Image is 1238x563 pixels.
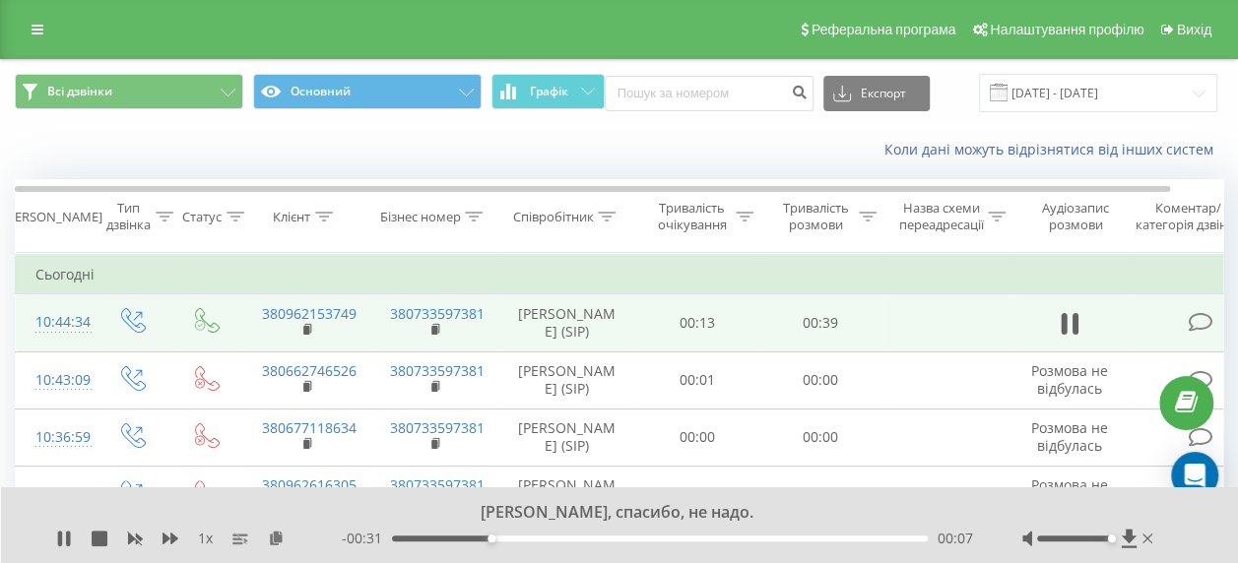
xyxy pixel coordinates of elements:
div: Accessibility label [1107,534,1115,542]
div: Клієнт [273,209,310,225]
td: 00:00 [759,351,882,408]
a: 380677118634 [262,418,357,437]
span: Вихід [1177,22,1211,37]
a: 380733597381 [390,361,485,380]
td: 00:01 [636,351,759,408]
button: Експорт [823,76,930,111]
span: Налаштування профілю [990,22,1143,37]
td: 00:29 [636,466,759,523]
a: 380733597381 [390,304,485,323]
button: Всі дзвінки [15,74,243,109]
div: 10:36:00 [35,475,75,514]
input: Пошук за номером [605,76,814,111]
td: 00:00 [759,408,882,466]
div: 10:44:34 [35,303,75,342]
div: Accessibility label [488,534,495,542]
div: Назва схеми переадресації [898,200,983,233]
td: 00:13 [636,294,759,351]
div: [PERSON_NAME], спасибо, не надо. [166,502,1047,524]
span: 1 x [198,529,213,548]
a: 380733597381 [390,475,485,494]
div: 10:43:09 [35,361,75,400]
a: 380662746526 [262,361,357,380]
td: 00:00 [636,408,759,466]
button: Основний [253,74,482,109]
span: Розмова не відбулась [1031,418,1108,455]
a: Коли дані можуть відрізнятися вiд інших систем [884,140,1223,158]
div: Статус [182,209,222,225]
div: Бізнес номер [379,209,460,225]
td: [PERSON_NAME] (SIP) [498,351,636,408]
span: Реферальна програма [812,22,956,37]
td: [PERSON_NAME] (SIP) [498,466,636,523]
div: 10:36:59 [35,418,75,457]
a: 380962616305 [262,475,357,494]
div: [PERSON_NAME] [3,209,102,225]
td: 00:00 [759,466,882,523]
span: Розмова не відбулась [1031,475,1108,512]
span: Графік [530,85,568,98]
button: Графік [491,74,605,109]
div: Тип дзвінка [106,200,151,233]
div: Тривалість розмови [776,200,854,233]
td: [PERSON_NAME] (SIP) [498,408,636,466]
a: 380962153749 [262,304,357,323]
span: - 00:31 [342,529,392,548]
span: Розмова не відбулась [1031,361,1108,398]
div: Open Intercom Messenger [1171,452,1218,499]
div: Тривалість очікування [653,200,731,233]
span: 00:07 [938,529,973,548]
span: Всі дзвінки [47,84,112,99]
div: Співробітник [512,209,593,225]
a: 380733597381 [390,418,485,437]
td: [PERSON_NAME] (SIP) [498,294,636,351]
td: 00:39 [759,294,882,351]
div: Аудіозапис розмови [1027,200,1123,233]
